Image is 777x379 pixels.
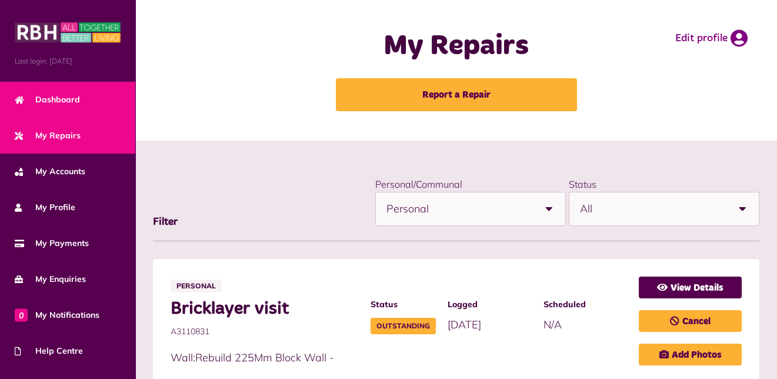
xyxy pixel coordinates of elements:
[153,217,178,227] span: Filter
[448,318,481,331] span: [DATE]
[15,237,89,250] span: My Payments
[308,29,605,64] h1: My Repairs
[15,165,85,178] span: My Accounts
[639,310,742,332] a: Cancel
[336,78,577,111] a: Report a Repair
[639,344,742,365] a: Add Photos
[569,178,596,190] label: Status
[15,273,86,285] span: My Enquiries
[171,280,222,292] span: Personal
[639,277,742,298] a: View Details
[15,345,83,357] span: Help Centre
[171,350,627,365] p: Wall:Rebuild 225Mm Block Wall -
[15,94,80,106] span: Dashboard
[15,56,121,67] span: Last login: [DATE]
[675,29,748,47] a: Edit profile
[580,192,726,225] span: All
[15,201,75,214] span: My Profile
[543,318,562,331] span: N/A
[15,21,121,44] img: MyRBH
[386,192,532,225] span: Personal
[171,298,359,320] span: Bricklayer visit
[371,298,436,311] span: Status
[171,325,359,338] span: A3110831
[543,298,627,311] span: Scheduled
[15,308,28,321] span: 0
[371,318,436,334] span: Outstanding
[375,178,462,190] label: Personal/Communal
[15,309,99,321] span: My Notifications
[448,298,531,311] span: Logged
[15,129,81,142] span: My Repairs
